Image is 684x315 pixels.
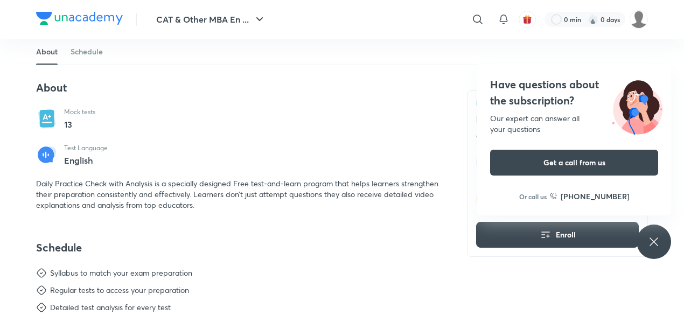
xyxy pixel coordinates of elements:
p: Or call us [519,192,547,201]
p: MINOR TEST [476,100,639,106]
div: Regular tests to access your preparation [50,285,189,296]
button: Get a call from us [490,150,658,176]
p: Test Language [64,144,108,152]
a: Schedule [71,39,103,65]
img: Company Logo [36,12,123,25]
h6: [PHONE_NUMBER] [561,191,630,202]
p: 13 [64,118,95,131]
span: Daily Practice Check with Analysis is a specially designed Free test-and-learn program that helps... [36,178,438,210]
img: ttu_illustration_new.svg [603,76,671,135]
h4: Schedule [36,241,441,255]
img: avatar [522,15,532,24]
h4: About [36,81,441,95]
p: English [64,156,108,165]
img: Shivangi Umredkar [630,10,648,29]
span: Enroll [556,229,576,240]
div: Detailed test analysis for every test [50,302,171,313]
h4: Daily Practice Check With Analysis [476,113,639,141]
a: About [36,39,58,65]
a: [PHONE_NUMBER] [550,191,630,202]
h4: Have questions about the subscription? [490,76,658,109]
img: streak [588,14,598,25]
button: CAT & Other MBA En ... [150,9,273,30]
a: Company Logo [36,12,123,27]
button: avatar [519,11,536,28]
p: Mock tests [64,108,95,116]
button: Enroll [476,222,639,248]
div: Syllabus to match your exam preparation [50,268,192,278]
div: Our expert can answer all your questions [490,113,658,135]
